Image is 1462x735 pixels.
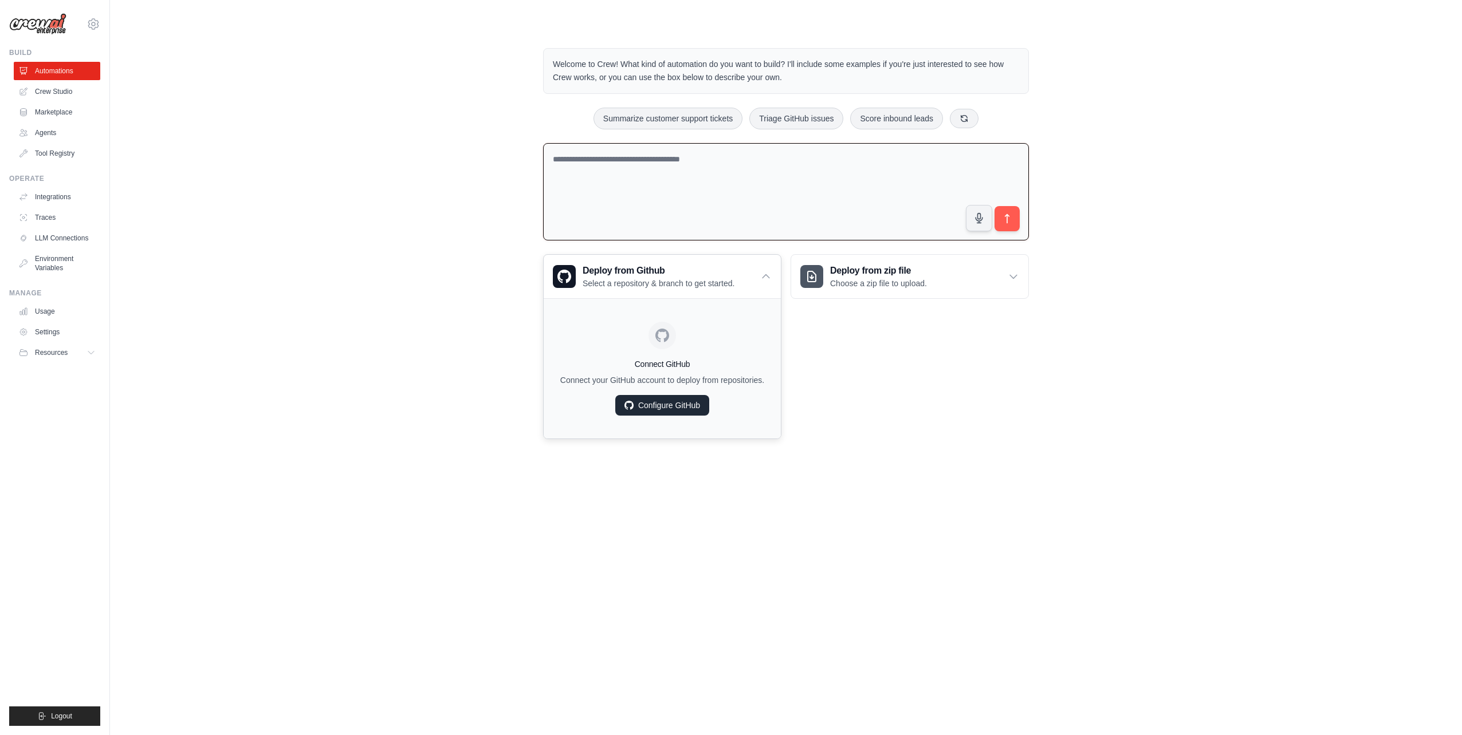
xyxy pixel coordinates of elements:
[51,712,72,721] span: Logout
[830,264,927,278] h3: Deploy from zip file
[1405,680,1462,735] iframe: Chat Widget
[594,108,742,129] button: Summarize customer support tickets
[9,289,100,298] div: Manage
[9,174,100,183] div: Operate
[14,208,100,227] a: Traces
[35,348,68,357] span: Resources
[553,374,772,386] p: Connect your GitHub account to deploy from repositories.
[14,144,100,163] a: Tool Registry
[583,278,734,289] p: Select a repository & branch to get started.
[14,62,100,80] a: Automations
[14,82,100,101] a: Crew Studio
[583,264,734,278] h3: Deploy from Github
[14,188,100,206] a: Integrations
[615,395,709,416] a: Configure GitHub
[9,706,100,726] button: Logout
[830,278,927,289] p: Choose a zip file to upload.
[553,58,1019,84] p: Welcome to Crew! What kind of automation do you want to build? I'll include some examples if you'...
[9,48,100,57] div: Build
[14,229,100,247] a: LLM Connections
[14,124,100,142] a: Agents
[749,108,843,129] button: Triage GitHub issues
[553,358,772,370] h4: Connect GitHub
[9,13,66,35] img: Logo
[14,343,100,362] button: Resources
[14,323,100,341] a: Settings
[14,302,100,321] a: Usage
[14,103,100,121] a: Marketplace
[14,250,100,277] a: Environment Variables
[850,108,943,129] button: Score inbound leads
